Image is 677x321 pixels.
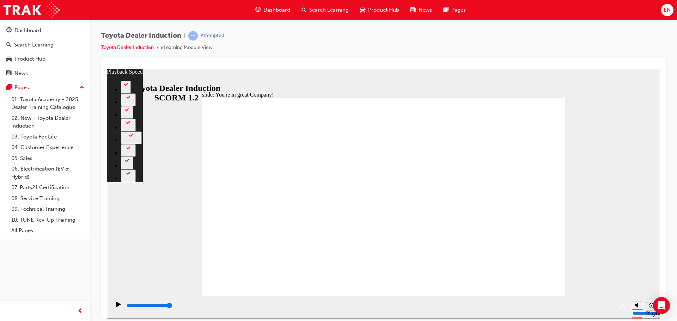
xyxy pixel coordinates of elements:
a: search-iconSearch Learning [296,3,354,17]
a: Dashboard [3,24,87,37]
div: misc controls [522,227,550,250]
a: All Pages [8,225,87,236]
span: News [419,6,432,14]
a: 02. New - Toyota Dealer Induction [8,113,87,131]
a: news-iconNews [405,3,438,17]
a: 06. Electrification (EV & Hybrid) [8,163,87,182]
div: Product Hub [14,55,45,63]
span: pages-icon [6,85,12,91]
span: search-icon [6,42,11,48]
button: EN [661,4,673,16]
a: 03. Toyota For Life [8,131,87,142]
a: 10. TUNE Rev-Up Training [8,215,87,226]
button: Pages [3,81,87,94]
div: 2 [17,18,21,24]
div: Dashboard [14,26,41,35]
a: car-iconProduct Hub [354,3,405,17]
a: Toyota Dealer Induction [101,44,154,50]
a: 09. Technical Training [8,204,87,215]
span: car-icon [360,6,365,14]
button: 2 [14,12,24,25]
a: 01. Toyota Academy - 2025 Dealer Training Catalogue [8,94,87,113]
span: news-icon [410,6,416,14]
div: Pages [14,84,29,92]
a: 05. Sales [8,153,87,164]
button: Playback speed [539,233,550,242]
button: Replay (Ctrl+Alt+R) [511,233,522,244]
span: EN [664,6,671,14]
button: Mute (Ctrl+Alt+M) [525,233,536,241]
span: guage-icon [6,27,12,34]
span: prev-icon [78,307,83,316]
span: Product Hub [368,6,399,14]
a: pages-iconPages [438,3,471,17]
span: Toyota Dealer Induction [101,32,181,40]
span: Pages [451,6,466,14]
div: Playback Speed [539,242,550,254]
a: 07. Parts21 Certification [8,182,87,193]
span: news-icon [6,70,12,77]
button: Play (Ctrl+Alt+P) [4,233,16,245]
div: News [14,69,28,78]
div: playback controls [4,227,522,250]
div: Attempted [201,32,224,39]
li: eLearning Module View [161,44,213,52]
button: DashboardSearch LearningProduct HubNews [3,23,87,81]
span: learningRecordVerb_ATTEMPT-icon [188,31,198,41]
span: | [184,32,185,40]
span: car-icon [6,56,12,62]
span: pages-icon [443,6,449,14]
img: Trak [4,2,60,18]
a: News [3,67,87,80]
span: guage-icon [255,6,261,14]
span: Dashboard [263,6,290,14]
a: guage-iconDashboard [250,3,296,17]
a: Search Learning [3,38,87,51]
a: 04. Customer Experience [8,142,87,153]
span: search-icon [301,6,306,14]
div: Open Intercom Messenger [653,297,670,314]
div: Search Learning [14,41,54,49]
a: 08. Service Training [8,193,87,204]
span: up-icon [79,83,84,92]
input: volume [526,242,571,247]
span: Search Learning [309,6,349,14]
a: Product Hub [3,53,87,66]
input: slide progress [20,234,65,240]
